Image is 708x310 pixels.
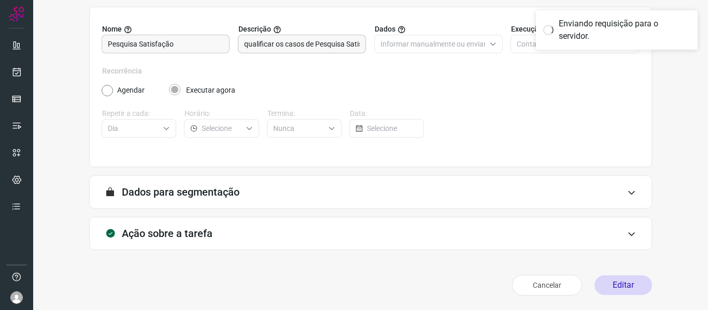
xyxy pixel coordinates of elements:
[9,6,24,22] img: Logo
[102,24,122,35] span: Nome
[367,120,417,137] input: Selecione
[10,291,23,304] img: avatar-user-boy.jpg
[122,227,213,240] h3: Ação sobre a tarefa
[102,66,639,77] label: Recorrência
[185,108,259,119] label: Horário:
[102,108,176,119] label: Repetir a cada:
[108,35,223,53] input: Digite o nome para a sua tarefa.
[380,35,485,53] input: Selecione o tipo de envio
[517,35,621,53] input: Selecione o tipo de envio
[350,108,424,119] label: Data:
[122,186,239,198] h3: Dados para segmentação
[108,120,159,137] input: Selecione
[202,120,241,137] input: Selecione
[117,85,145,96] label: Agendar
[512,275,582,296] button: Cancelar
[238,24,271,35] span: Descrição
[375,24,395,35] span: Dados
[511,24,543,35] span: Execução
[186,85,235,96] label: Executar agora
[559,18,690,42] div: Enviando requisição para o servidor.
[273,120,324,137] input: Selecione
[244,35,360,53] input: Forneça uma breve descrição da sua tarefa.
[267,108,342,119] label: Termina:
[594,275,652,295] button: Editar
